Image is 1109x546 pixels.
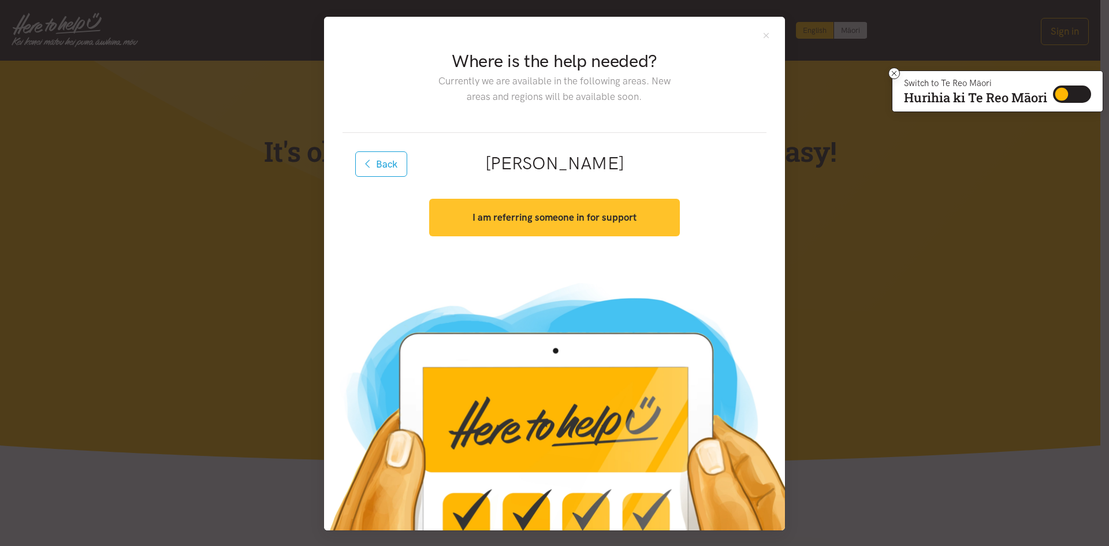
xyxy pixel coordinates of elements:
p: Currently we are available in the following areas. New areas and regions will be available soon. [429,73,679,105]
button: I am referring someone in for support [429,199,679,236]
p: Hurihia ki Te Reo Māori [904,92,1047,103]
button: Close [761,31,771,40]
button: Back [355,151,407,177]
h2: Where is the help needed? [429,49,679,73]
p: Switch to Te Reo Māori [904,80,1047,87]
h2: [PERSON_NAME] [361,151,748,176]
strong: I am referring someone in for support [472,211,637,223]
